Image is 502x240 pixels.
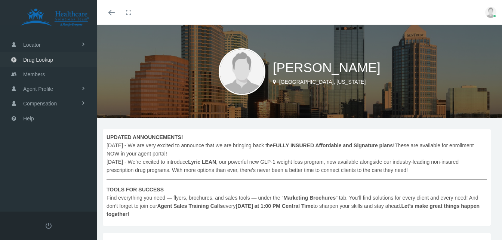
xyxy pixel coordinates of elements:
[23,111,34,126] span: Help
[107,133,487,218] span: [DATE] - We are very excited to announce that we are bringing back the These are available for en...
[23,96,57,111] span: Compensation
[279,79,366,85] span: [GEOGRAPHIC_DATA], [US_STATE]
[273,60,381,75] span: [PERSON_NAME]
[23,67,45,81] span: Members
[157,203,223,209] b: Agent Sales Training Calls
[485,7,496,18] img: user-placeholder.jpg
[23,82,53,96] span: Agent Profile
[219,48,265,95] img: user-placeholder.jpg
[23,38,41,52] span: Locator
[23,53,53,67] span: Drug Lookup
[188,159,216,165] b: Lyric LEAN
[107,134,183,140] b: UPDATED ANNOUNCEMENTS!
[235,203,313,209] b: [DATE] at 1:00 PM Central Time
[107,187,164,193] b: TOOLS FOR SUCCESS
[10,8,99,27] img: HEALTHCARE SOLUTIONS TEAM, LLC
[273,142,395,148] b: FULLY INSURED Affordable and Signature plans!
[283,195,336,201] b: Marketing Brochures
